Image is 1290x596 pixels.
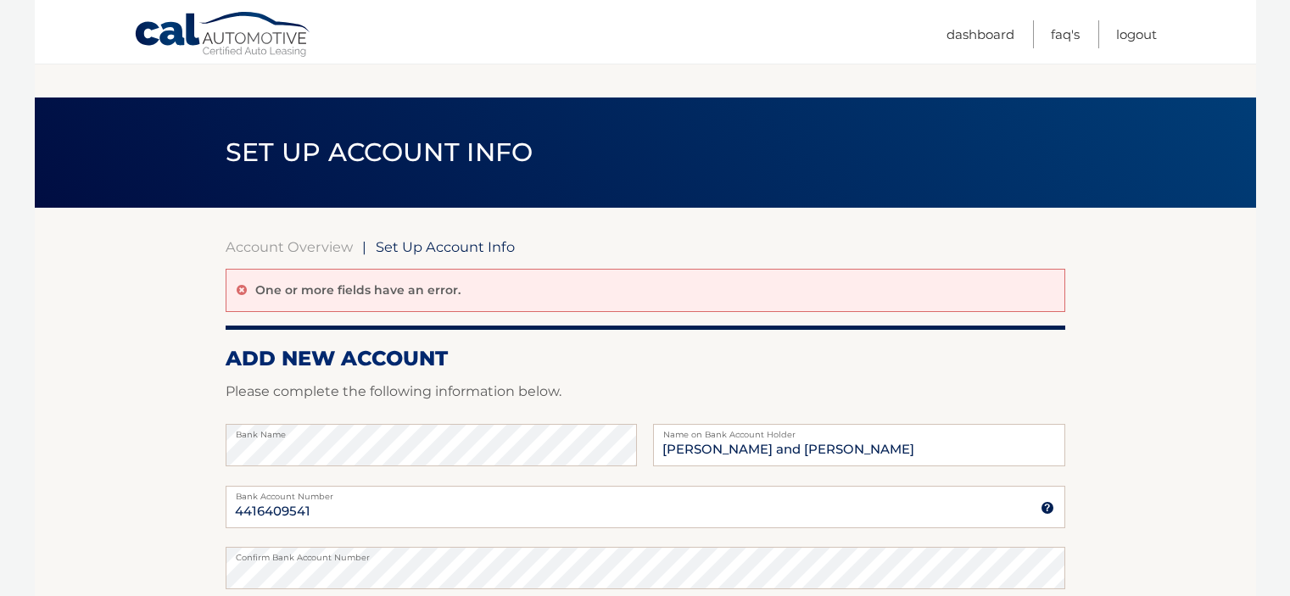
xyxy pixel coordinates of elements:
label: Bank Name [226,424,637,437]
a: FAQ's [1051,20,1080,48]
input: Name on Account (Account Holder Name) [653,424,1064,466]
img: tooltip.svg [1041,501,1054,515]
span: | [362,238,366,255]
label: Name on Bank Account Holder [653,424,1064,437]
p: One or more fields have an error. [255,282,461,298]
p: Please complete the following information below. [226,380,1065,404]
label: Bank Account Number [226,486,1065,499]
span: Set Up Account Info [376,238,515,255]
span: Set Up Account Info [226,136,533,168]
a: Cal Automotive [134,11,312,60]
label: Confirm Bank Account Number [226,547,1065,560]
input: Bank Account Number [226,486,1065,528]
h2: ADD NEW ACCOUNT [226,346,1065,371]
a: Dashboard [947,20,1014,48]
a: Account Overview [226,238,353,255]
a: Logout [1116,20,1157,48]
